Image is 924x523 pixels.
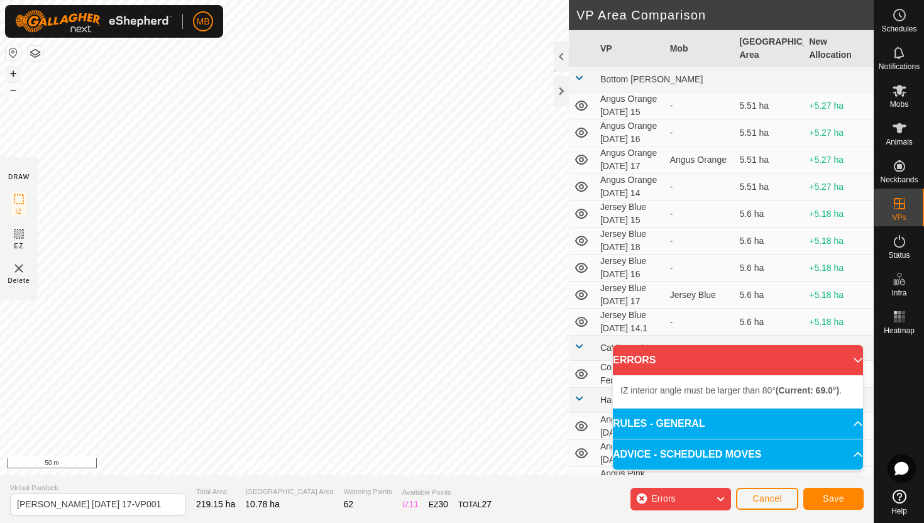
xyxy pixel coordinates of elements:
td: Jersey Blue [DATE] 15 [595,201,665,228]
span: 30 [438,499,448,509]
div: Angus Orange [670,153,730,167]
td: 5.6 ha [734,309,804,336]
td: Jersey Blue [DATE] 16 [595,255,665,282]
div: DRAW [8,172,30,182]
span: Help [891,507,907,515]
span: 11 [409,499,419,509]
span: 10.78 ha [245,499,280,509]
p-accordion-header: ADVICE - SCHEDULED MOVES [613,439,863,470]
span: Neckbands [880,176,918,184]
img: VP [11,261,26,276]
div: - [670,234,730,248]
div: - [670,207,730,221]
a: Privacy Policy [234,459,282,470]
td: Angus Orange [DATE] 15 [595,92,665,119]
td: 5.51 ha [734,146,804,173]
span: 27 [481,499,492,509]
button: Reset Map [6,45,21,60]
span: Infra [891,289,906,297]
td: +5.18 ha [804,201,874,228]
span: VPs [892,214,906,221]
img: Gallagher Logo [15,10,172,33]
td: +5.27 ha [804,146,874,173]
span: Virtual Paddock [10,483,186,493]
p-accordion-header: RULES - GENERAL [613,409,863,439]
td: +5.27 ha [804,173,874,201]
td: 5.51 ha [734,173,804,201]
span: RULES - GENERAL [613,416,705,431]
td: 5.51 ha [734,119,804,146]
span: Schedules [881,25,916,33]
div: - [670,126,730,140]
td: 5.51 ha [734,92,804,119]
a: Contact Us [297,459,334,470]
td: Angus Pink [DATE] 15.1 [595,440,665,467]
span: Notifications [879,63,920,70]
a: Help [874,485,924,520]
td: 5.6 ha [734,201,804,228]
span: Animals [886,138,913,146]
td: Angus Pink [DATE] 15 [595,413,665,440]
td: Angus Orange [DATE] 14 [595,173,665,201]
div: EZ [429,498,448,511]
span: [GEOGRAPHIC_DATA] Area [245,487,333,497]
span: ERRORS [613,353,656,368]
p-accordion-content: ERRORS [613,375,863,408]
span: Bottom [PERSON_NAME] [600,74,703,84]
span: 219.15 ha [196,499,235,509]
span: Available Points [402,487,492,498]
th: Mob [665,30,735,67]
span: Errors [651,493,675,504]
p-accordion-header: ERRORS [613,345,863,375]
div: TOTAL [458,498,492,511]
td: +5.27 ha [804,119,874,146]
span: Heatmap [884,327,915,334]
div: - [670,180,730,194]
td: +5.18 ha [804,282,874,309]
b: (Current: 69.0°) [776,385,839,395]
button: – [6,82,21,97]
button: Map Layers [28,46,43,61]
th: [GEOGRAPHIC_DATA] Area [734,30,804,67]
span: Watering Points [343,487,392,497]
span: MB [197,15,210,28]
span: Cancel [752,493,782,504]
button: + [6,66,21,81]
span: Mobs [890,101,908,108]
td: Angus Pink [DATE] 15.2 [595,467,665,494]
span: IZ interior angle must be larger than 80° . [620,385,842,395]
td: +5.27 ha [804,92,874,119]
span: Delete [8,276,30,285]
th: New Allocation [804,30,874,67]
button: Cancel [736,488,798,510]
span: EZ [14,241,24,251]
div: - [670,99,730,113]
span: ADVICE - SCHEDULED MOVES [613,447,761,462]
td: Jersey Blue [DATE] 18 [595,228,665,255]
div: IZ [402,498,419,511]
td: Comms test Fence [595,361,665,388]
span: Total Area [196,487,235,497]
div: - [670,261,730,275]
span: IZ [16,207,23,216]
td: Jersey Blue [DATE] 14.1 [595,309,665,336]
div: - [670,474,730,487]
td: +5.18 ha [804,228,874,255]
div: - [670,316,730,329]
span: Status [888,251,910,259]
th: VP [595,30,665,67]
div: Jersey Blue [670,289,730,302]
h2: VP Area Comparison [576,8,874,23]
td: 5.6 ha [734,228,804,255]
td: 5.6 ha [734,282,804,309]
td: 5.6 ha [734,255,804,282]
td: +5.18 ha [804,309,874,336]
button: Save [803,488,864,510]
span: Save [823,493,844,504]
td: +5.18 ha [804,255,874,282]
span: 62 [343,499,353,509]
td: Angus Orange [DATE] 16 [595,119,665,146]
td: Jersey Blue [DATE] 17 [595,282,665,309]
span: Hamishs [600,395,634,405]
span: Cattle Yard [600,343,644,353]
